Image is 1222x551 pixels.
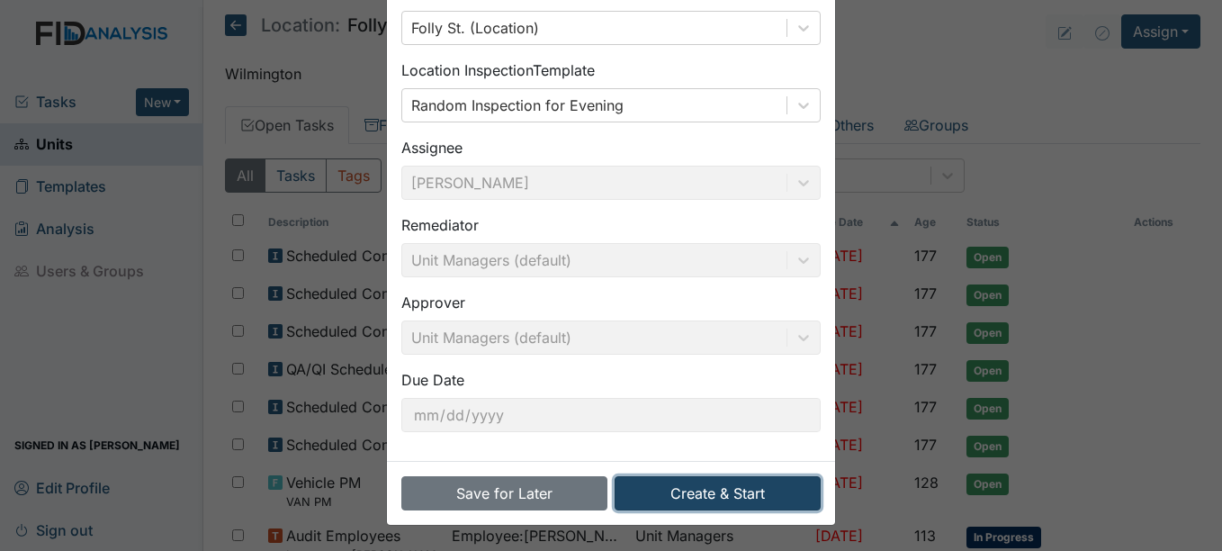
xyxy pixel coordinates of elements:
[401,59,595,81] label: Location Inspection Template
[401,476,607,510] button: Save for Later
[401,137,463,158] label: Assignee
[401,369,464,391] label: Due Date
[411,17,539,39] div: Folly St. (Location)
[401,214,479,236] label: Remediator
[615,476,821,510] button: Create & Start
[401,292,465,313] label: Approver
[411,95,624,116] div: Random Inspection for Evening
